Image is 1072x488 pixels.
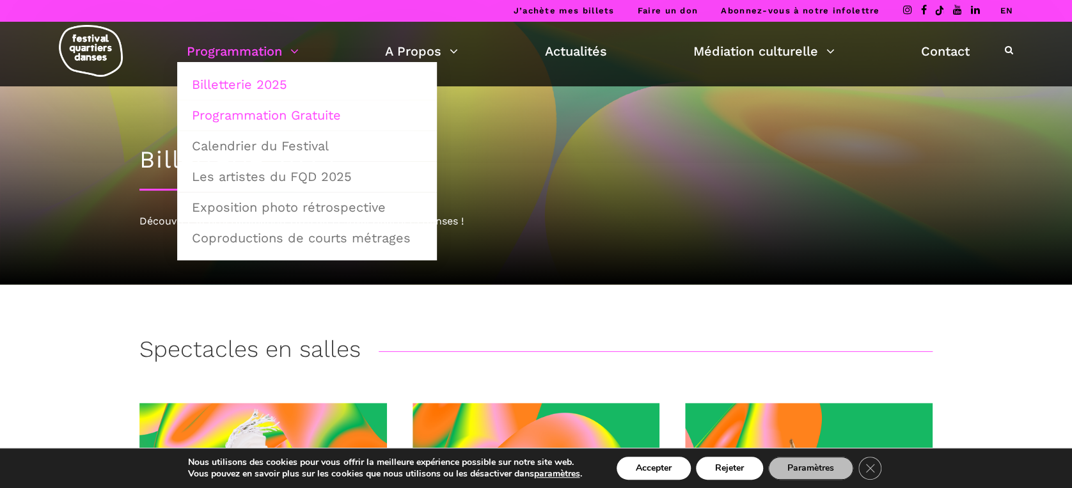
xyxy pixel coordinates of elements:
[921,40,970,62] a: Contact
[721,6,879,15] a: Abonnez-vous à notre infolettre
[139,213,933,230] div: Découvrez la programmation 2025 du Festival Quartiers Danses !
[184,162,430,191] a: Les artistes du FQD 2025
[768,457,853,480] button: Paramètres
[187,40,299,62] a: Programmation
[188,457,581,468] p: Nous utilisons des cookies pour vous offrir la meilleure expérience possible sur notre site web.
[139,336,361,368] h3: Spectacles en salles
[1000,6,1013,15] a: EN
[184,193,430,222] a: Exposition photo rétrospective
[59,25,123,77] img: logo-fqd-med
[617,457,691,480] button: Accepter
[696,457,763,480] button: Rejeter
[693,40,835,62] a: Médiation culturelle
[545,40,607,62] a: Actualités
[858,457,881,480] button: Close GDPR Cookie Banner
[184,223,430,253] a: Coproductions de courts métrages
[513,6,614,15] a: J’achète mes billets
[184,100,430,130] a: Programmation Gratuite
[385,40,458,62] a: A Propos
[533,468,579,480] button: paramètres
[184,131,430,161] a: Calendrier du Festival
[637,6,698,15] a: Faire un don
[188,468,581,480] p: Vous pouvez en savoir plus sur les cookies que nous utilisons ou les désactiver dans .
[184,70,430,99] a: Billetterie 2025
[139,146,933,174] h1: Billetterie 2025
